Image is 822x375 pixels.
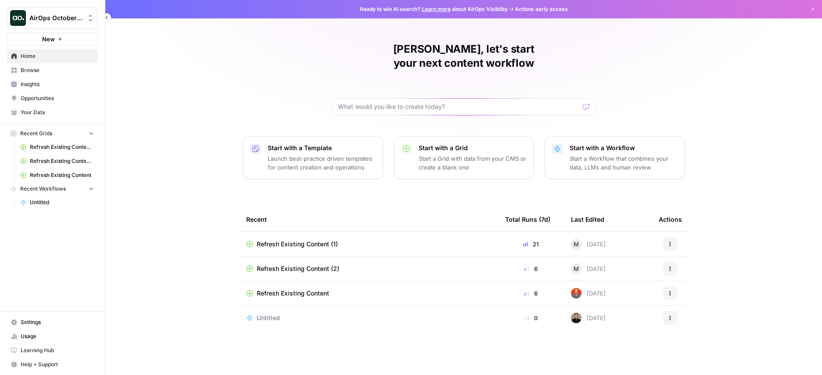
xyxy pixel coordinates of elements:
span: New [42,35,55,43]
a: Refresh Existing Content (1) [16,140,98,154]
span: Usage [21,332,94,340]
a: Settings [7,315,98,329]
span: Actions early access [515,5,568,13]
div: [DATE] [571,239,606,249]
span: Recent Grids [20,130,52,137]
div: 21 [505,240,557,249]
a: Learning Hub [7,343,98,357]
div: [DATE] [571,288,606,299]
span: Ready to win AI search? about AirOps Visibility [360,5,508,13]
a: Refresh Existing Content (2) [246,264,491,273]
p: Launch best-practice driven templates for content creation and operations [268,154,376,172]
span: Untitled [30,198,94,206]
a: Usage [7,329,98,343]
a: Refresh Existing Content (1) [246,240,491,249]
span: M [574,240,579,249]
span: Your Data [21,108,94,116]
button: Start with a TemplateLaunch best-practice driven templates for content creation and operations [243,136,383,179]
span: Refresh Existing Content [257,289,329,298]
a: Refresh Existing Content [246,289,491,298]
span: Opportunities [21,94,94,102]
div: 6 [505,289,557,298]
a: Refresh Existing Content [16,168,98,182]
a: Home [7,49,98,63]
button: Recent Workflows [7,182,98,195]
p: Start a Grid with data from your CMS or create a blank one [419,154,527,172]
button: Help + Support [7,357,98,371]
span: Refresh Existing Content (2) [30,157,94,165]
span: AirOps October Cohort [29,14,83,22]
span: Refresh Existing Content [30,171,94,179]
button: Start with a GridStart a Grid with data from your CMS or create a blank one [394,136,534,179]
p: Start a Workflow that combines your data, LLMs and human review [570,154,678,172]
p: Start with a Template [268,144,376,152]
a: Refresh Existing Content (2) [16,154,98,168]
p: Start with a Workflow [570,144,678,152]
span: Recent Workflows [20,185,66,193]
span: Learning Hub [21,346,94,354]
button: Start with a WorkflowStart a Workflow that combines your data, LLMs and human review [545,136,685,179]
span: Refresh Existing Content (1) [30,143,94,151]
a: Untitled [16,195,98,209]
span: Settings [21,318,94,326]
span: M [574,264,579,273]
a: Untitled [246,314,491,322]
img: 698zlg3kfdwlkwrbrsgpwna4smrc [571,288,582,299]
span: Help + Support [21,361,94,368]
a: Insights [7,77,98,91]
span: Browse [21,66,94,74]
input: What would you like to create today? [338,102,579,111]
span: Insights [21,80,94,88]
div: Total Runs (7d) [505,207,550,231]
div: Actions [659,207,682,231]
a: Browse [7,63,98,77]
button: New [7,32,98,46]
h1: [PERSON_NAME], let's start your next content workflow [332,42,596,70]
button: Recent Grids [7,127,98,140]
div: Recent [246,207,491,231]
div: 6 [505,264,557,273]
div: 0 [505,314,557,322]
a: Opportunities [7,91,98,105]
span: Refresh Existing Content (1) [257,240,338,249]
div: [DATE] [571,313,606,323]
img: AirOps October Cohort Logo [10,10,26,26]
span: Untitled [257,314,280,322]
div: [DATE] [571,263,606,274]
button: Workspace: AirOps October Cohort [7,7,98,29]
span: Refresh Existing Content (2) [257,264,339,273]
a: Your Data [7,105,98,119]
p: Start with a Grid [419,144,527,152]
span: Home [21,52,94,60]
div: Last Edited [571,207,604,231]
a: Learn more [422,6,451,12]
img: gakg5ozwg7i5ne5ujip7i34nl3nv [571,313,582,323]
